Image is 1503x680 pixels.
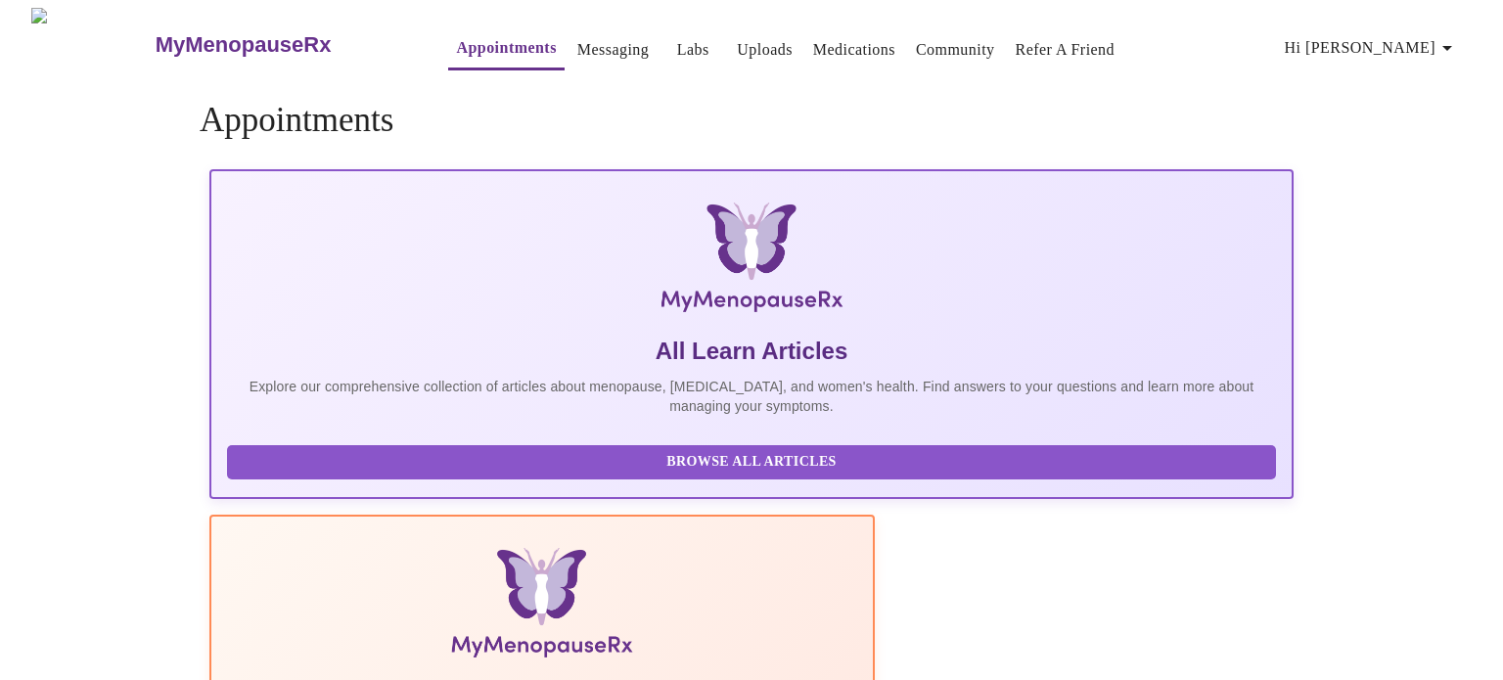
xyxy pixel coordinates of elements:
[389,203,1113,320] img: MyMenopauseRx Logo
[156,32,332,58] h3: MyMenopauseRx
[1277,28,1467,68] button: Hi [PERSON_NAME]
[31,8,153,81] img: MyMenopauseRx Logo
[448,28,564,70] button: Appointments
[1285,34,1459,62] span: Hi [PERSON_NAME]
[247,450,1256,475] span: Browse All Articles
[729,30,800,69] button: Uploads
[227,445,1276,479] button: Browse All Articles
[200,101,1303,140] h4: Appointments
[227,452,1281,469] a: Browse All Articles
[569,30,657,69] button: Messaging
[1016,36,1116,64] a: Refer a Friend
[677,36,709,64] a: Labs
[327,548,756,665] img: Menopause Manual
[737,36,793,64] a: Uploads
[456,34,556,62] a: Appointments
[153,11,409,79] a: MyMenopauseRx
[1008,30,1123,69] button: Refer a Friend
[813,36,895,64] a: Medications
[916,36,995,64] a: Community
[805,30,903,69] button: Medications
[908,30,1003,69] button: Community
[227,377,1276,416] p: Explore our comprehensive collection of articles about menopause, [MEDICAL_DATA], and women's hea...
[577,36,649,64] a: Messaging
[661,30,724,69] button: Labs
[227,336,1276,367] h5: All Learn Articles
